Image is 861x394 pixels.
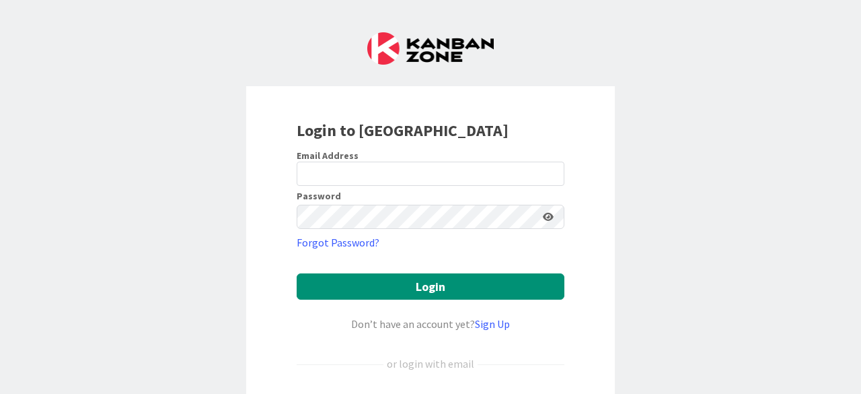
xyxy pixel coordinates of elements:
div: Don’t have an account yet? [297,316,564,332]
a: Sign Up [475,317,510,331]
button: Login [297,273,564,300]
a: Forgot Password? [297,234,379,251]
label: Email Address [297,150,359,162]
div: or login with email [383,356,478,372]
b: Login to [GEOGRAPHIC_DATA] [297,120,509,141]
label: Password [297,191,341,201]
img: Kanban Zone [367,32,494,65]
